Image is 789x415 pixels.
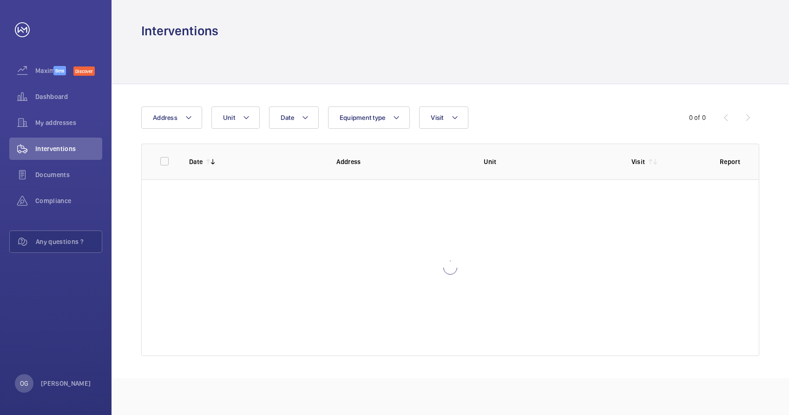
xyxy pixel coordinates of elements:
[431,114,443,121] span: Visit
[35,118,102,127] span: My addresses
[36,237,102,246] span: Any questions ?
[484,157,616,166] p: Unit
[336,157,469,166] p: Address
[141,106,202,129] button: Address
[281,114,294,121] span: Date
[35,144,102,153] span: Interventions
[419,106,468,129] button: Visit
[35,66,53,75] span: Maximize
[631,157,645,166] p: Visit
[20,379,28,388] p: OG
[223,114,235,121] span: Unit
[53,66,66,75] span: Beta
[73,66,95,76] span: Discover
[35,196,102,205] span: Compliance
[35,170,102,179] span: Documents
[328,106,410,129] button: Equipment type
[35,92,102,101] span: Dashboard
[141,22,218,40] h1: Interventions
[211,106,260,129] button: Unit
[269,106,319,129] button: Date
[720,157,740,166] p: Report
[189,157,203,166] p: Date
[689,113,706,122] div: 0 of 0
[153,114,178,121] span: Address
[340,114,386,121] span: Equipment type
[41,379,91,388] p: [PERSON_NAME]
